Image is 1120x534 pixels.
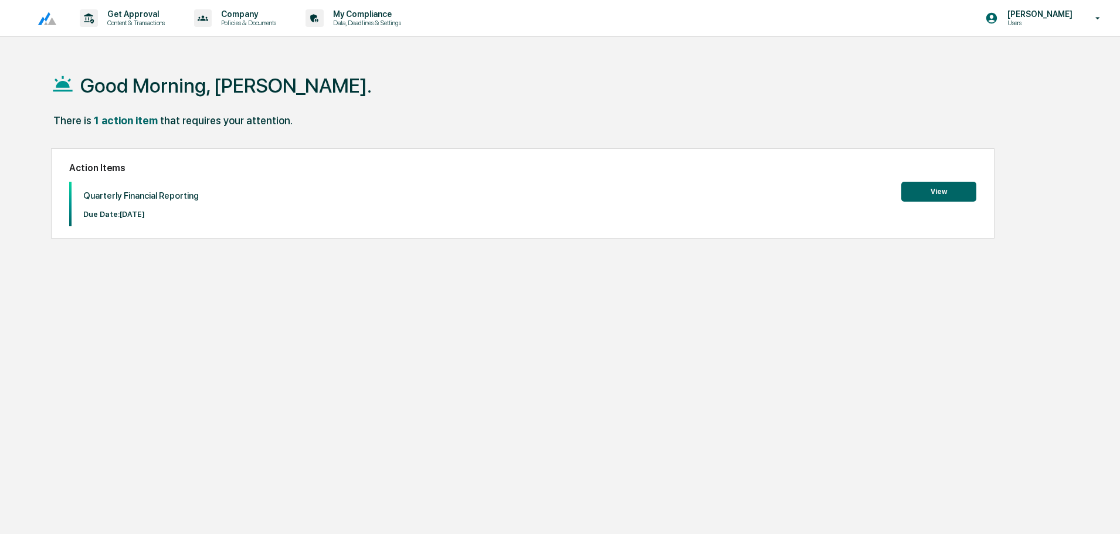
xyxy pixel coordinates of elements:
[901,182,976,202] button: View
[83,191,199,201] p: Quarterly Financial Reporting
[69,162,976,174] h2: Action Items
[212,9,282,19] p: Company
[83,210,199,219] p: Due Date: [DATE]
[998,9,1078,19] p: [PERSON_NAME]
[901,185,976,196] a: View
[80,74,372,97] h1: Good Morning, [PERSON_NAME].
[212,19,282,27] p: Policies & Documents
[28,11,56,26] img: logo
[98,9,171,19] p: Get Approval
[94,114,158,127] div: 1 action item
[324,9,407,19] p: My Compliance
[53,114,91,127] div: There is
[160,114,293,127] div: that requires your attention.
[98,19,171,27] p: Content & Transactions
[324,19,407,27] p: Data, Deadlines & Settings
[998,19,1078,27] p: Users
